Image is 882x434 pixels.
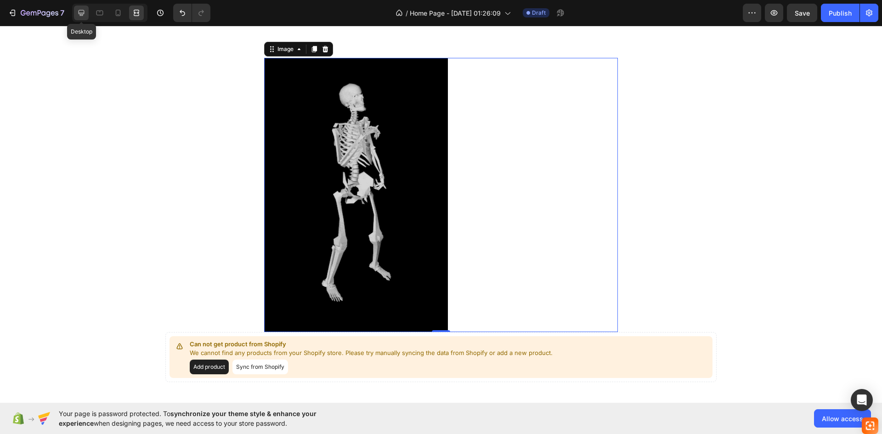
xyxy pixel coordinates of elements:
[814,409,871,428] button: Allow access
[822,414,863,423] span: Allow access
[532,9,546,17] span: Draft
[60,7,64,18] p: 7
[410,8,501,18] span: Home Page - [DATE] 01:26:09
[276,19,295,28] div: Image
[821,4,859,22] button: Publish
[59,410,317,427] span: synchronize your theme style & enhance your experience
[190,323,553,332] p: We cannot find any products from your Shopify store. Please try manually syncing the data from Sh...
[190,334,229,349] button: Add product
[190,314,553,323] p: Can not get product from Shopify
[851,389,873,411] div: Open Intercom Messenger
[787,4,817,22] button: Save
[173,4,210,22] div: Undo/Redo
[232,334,288,349] button: Sync from Shopify
[829,8,852,18] div: Publish
[406,8,408,18] span: /
[59,409,352,428] span: Your page is password protected. To when designing pages, we need access to your store password.
[264,32,448,306] img: Alt Image
[795,9,810,17] span: Save
[4,4,68,22] button: 7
